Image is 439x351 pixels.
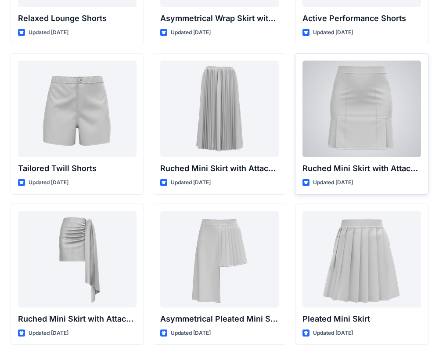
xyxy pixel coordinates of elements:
p: Updated [DATE] [313,178,353,187]
p: Updated [DATE] [29,28,68,37]
a: Pleated Mini Skirt [302,211,421,308]
a: Asymmetrical Pleated Mini Skirt with Drape [160,211,279,308]
p: Updated [DATE] [313,28,353,37]
a: Ruched Mini Skirt with Attached Draped Panel [302,61,421,157]
p: Ruched Mini Skirt with Attached Draped Panel [302,162,421,175]
p: Asymmetrical Wrap Skirt with Ruffle Waist [160,12,279,25]
p: Tailored Twill Shorts [18,162,137,175]
p: Pleated Mini Skirt [302,313,421,325]
p: Updated [DATE] [313,329,353,338]
p: Updated [DATE] [171,178,211,187]
p: Ruched Mini Skirt with Attached Draped Panel [160,162,279,175]
a: Ruched Mini Skirt with Attached Draped Panel [18,211,137,308]
p: Updated [DATE] [29,329,68,338]
a: Tailored Twill Shorts [18,61,137,157]
p: Relaxed Lounge Shorts [18,12,137,25]
p: Updated [DATE] [171,329,211,338]
p: Asymmetrical Pleated Mini Skirt with Drape [160,313,279,325]
p: Updated [DATE] [29,178,68,187]
p: Ruched Mini Skirt with Attached Draped Panel [18,313,137,325]
a: Ruched Mini Skirt with Attached Draped Panel [160,61,279,157]
p: Updated [DATE] [171,28,211,37]
p: Active Performance Shorts [302,12,421,25]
